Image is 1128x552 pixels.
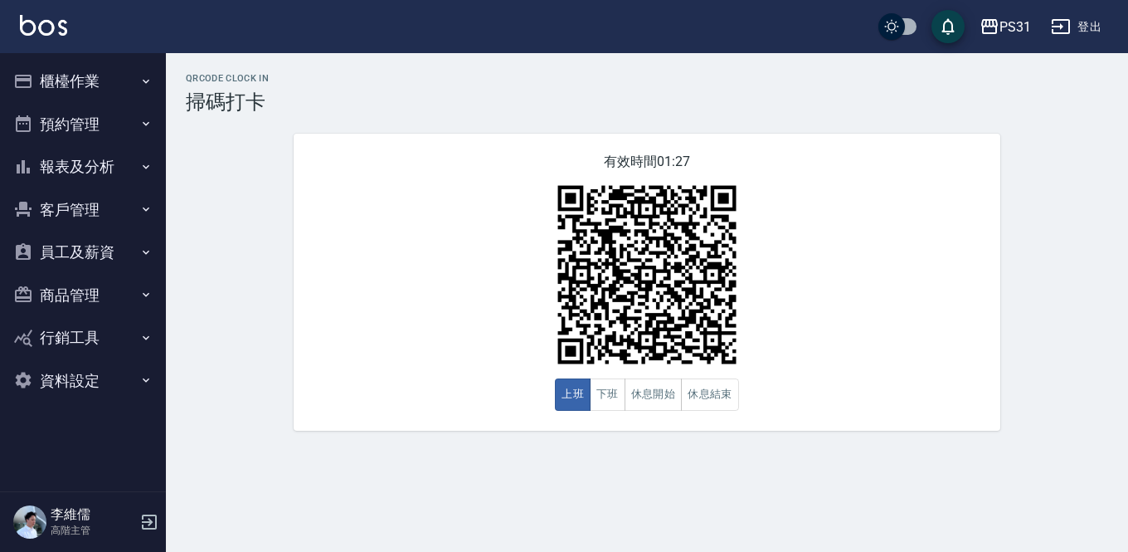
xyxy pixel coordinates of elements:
img: Logo [20,15,67,36]
button: 客戶管理 [7,188,159,232]
div: 有效時間 01:27 [294,134,1000,431]
button: PS31 [973,10,1038,44]
button: 休息開始 [625,379,683,411]
div: PS31 [999,17,1031,37]
button: save [931,10,965,43]
h5: 李維儒 [51,506,135,523]
h3: 掃碼打卡 [186,90,1108,114]
button: 登出 [1044,12,1108,42]
button: 櫃檯作業 [7,60,159,103]
button: 行銷工具 [7,316,159,359]
h2: QRcode Clock In [186,73,1108,84]
p: 高階主管 [51,523,135,538]
button: 預約管理 [7,103,159,146]
button: 報表及分析 [7,145,159,188]
button: 員工及薪資 [7,231,159,274]
button: 休息結束 [681,379,739,411]
button: 商品管理 [7,274,159,317]
img: Person [13,506,46,539]
button: 上班 [555,379,591,411]
button: 資料設定 [7,359,159,403]
button: 下班 [590,379,625,411]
